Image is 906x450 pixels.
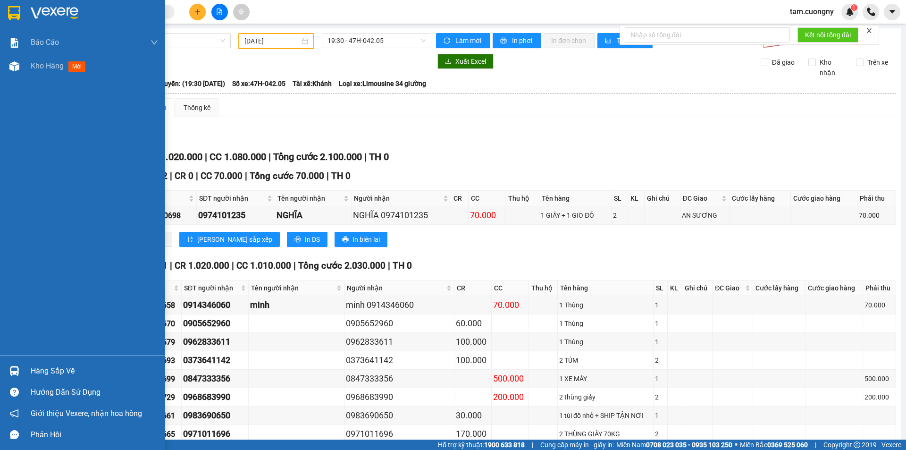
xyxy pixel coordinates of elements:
span: | [196,170,198,181]
div: Hướng dẫn sử dụng [31,385,158,399]
strong: 0708 023 035 - 0935 103 250 [646,441,732,449]
div: 0847333356 [183,372,247,385]
th: SL [612,191,628,206]
div: 170.000 [456,427,490,441]
div: AN SƯƠNG [682,210,728,221]
span: notification [10,409,19,418]
button: printerIn biên lai [335,232,387,247]
th: Phải thu [863,280,896,296]
td: 0847333356 [182,370,249,388]
input: 10/09/2025 [244,36,300,46]
input: Nhập số tổng đài [625,27,790,42]
div: 1 GIẤY + 1 GIO ĐỎ [541,210,610,221]
span: Số xe: 47H-042.05 [232,78,285,89]
td: 0373641142 [182,351,249,370]
span: In DS [305,234,320,245]
span: Tổng cước 70.000 [250,170,324,181]
span: | [364,151,367,162]
span: | [232,260,234,271]
span: close [866,27,872,34]
span: CC 1.010.000 [236,260,291,271]
button: file-add [211,4,228,20]
span: Kho nhận [816,57,849,78]
th: Phải thu [857,191,896,206]
td: NGHĨA [275,206,352,225]
span: | [388,260,390,271]
span: In phơi [512,35,534,46]
td: 0974101235 [197,206,275,225]
div: 1 Thùng [559,337,652,347]
span: file-add [216,8,223,15]
strong: 1900 633 818 [484,441,525,449]
span: CR 0 [175,170,193,181]
div: 0847333356 [346,372,453,385]
button: downloadXuất Excel [437,54,494,69]
div: 70.000 [470,209,504,222]
span: SĐT người nhận [199,193,265,204]
span: sort-ascending [187,236,193,244]
div: 2 [655,355,666,365]
span: | [532,440,533,450]
span: printer [342,236,349,244]
span: Tài xế: Khánh [293,78,332,89]
span: Tổng cước 2.030.000 [298,260,386,271]
div: 0968683990 [346,391,453,404]
button: caret-down [884,4,900,20]
div: NGHĨA 0974101235 [353,209,449,222]
div: 1 túi đồ nhỏ + SHIP TẬN NƠI [559,410,652,421]
img: warehouse-icon [9,366,19,376]
div: 500.000 [864,374,894,384]
span: | [170,170,172,181]
span: sync [444,37,452,45]
span: ĐC Giao [683,193,720,204]
span: CR 1.020.000 [146,151,202,162]
span: Cung cấp máy in - giấy in: [540,440,614,450]
div: Hàng sắp về [31,364,158,378]
span: Hỗ trợ kỹ thuật: [438,440,525,450]
td: 0962833611 [182,333,249,351]
span: copyright [854,442,860,448]
td: 0905652960 [182,314,249,333]
img: icon-new-feature [846,8,854,16]
div: 0373641142 [183,354,247,367]
div: 0983690650 [183,409,247,422]
div: minh [250,298,343,312]
div: 200.000 [493,391,527,404]
div: 70.000 [859,210,894,221]
div: 70.000 [493,298,527,312]
td: 0971011696 [182,425,249,443]
span: | [294,260,296,271]
span: Miền Bắc [740,440,808,450]
div: Thống kê [184,102,210,113]
img: warehouse-icon [9,61,19,71]
div: 2 [655,429,666,439]
img: phone-icon [867,8,875,16]
div: 0373641142 [346,354,453,367]
span: TH 0 [369,151,389,162]
img: logo-vxr [8,6,20,20]
div: 0971011696 [346,427,453,441]
span: Người nhận [354,193,441,204]
span: message [10,430,19,439]
div: 100.000 [456,335,490,348]
div: 1 [655,318,666,329]
button: printerIn phơi [493,33,541,48]
th: Thu hộ [529,280,558,296]
th: Cước lấy hàng [730,191,791,206]
div: 70.000 [864,300,894,310]
th: Tên hàng [539,191,612,206]
span: Đã giao [768,57,798,68]
span: aim [238,8,244,15]
div: 0905652960 [183,317,247,330]
span: Kết nối tổng đài [805,30,851,40]
span: TH 0 [393,260,412,271]
div: 0983690650 [346,409,453,422]
button: bar-chartThống kê [597,33,653,48]
span: Trên xe [864,57,892,68]
div: 200.000 [864,392,894,402]
div: 0962833611 [183,335,247,348]
td: 0983690650 [182,407,249,425]
img: solution-icon [9,38,19,48]
span: Chuyến: (19:30 [DATE]) [156,78,225,89]
button: aim [233,4,250,20]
